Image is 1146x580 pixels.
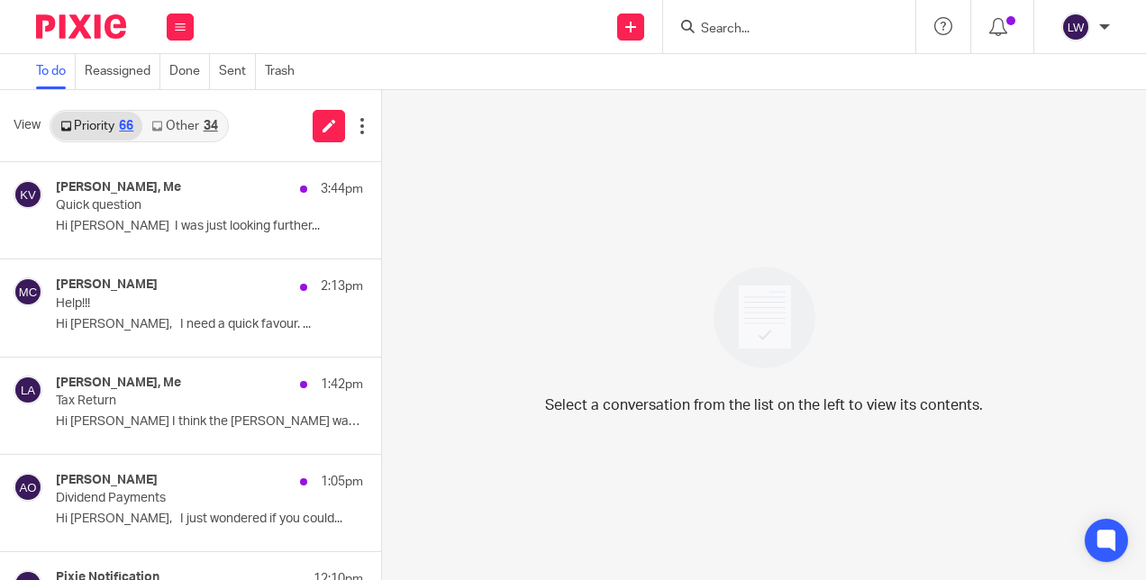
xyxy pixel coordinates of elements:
[321,473,363,491] p: 1:05pm
[699,22,861,38] input: Search
[51,112,142,140] a: Priority66
[56,473,158,488] h4: [PERSON_NAME]
[702,255,827,380] img: image
[169,54,210,89] a: Done
[56,414,363,430] p: Hi [PERSON_NAME] I think the [PERSON_NAME] was a tuxedo....
[545,394,983,416] p: Select a conversation from the list on the left to view its contents.
[56,296,302,312] p: Help!!!
[321,277,363,295] p: 2:13pm
[56,491,302,506] p: Dividend Payments
[56,219,363,234] p: Hi [PERSON_NAME] I was just looking further...
[56,180,181,195] h4: [PERSON_NAME], Me
[36,14,126,39] img: Pixie
[56,394,302,409] p: Tax Return
[321,180,363,198] p: 3:44pm
[1061,13,1090,41] img: svg%3E
[321,376,363,394] p: 1:42pm
[14,473,42,502] img: svg%3E
[14,116,41,135] span: View
[14,376,42,404] img: svg%3E
[56,376,181,391] h4: [PERSON_NAME], Me
[36,54,76,89] a: To do
[265,54,304,89] a: Trash
[85,54,160,89] a: Reassigned
[56,512,363,527] p: Hi [PERSON_NAME], I just wondered if you could...
[56,198,302,213] p: Quick question
[14,277,42,306] img: svg%3E
[119,120,133,132] div: 66
[56,317,363,332] p: Hi [PERSON_NAME], I need a quick favour. ...
[219,54,256,89] a: Sent
[204,120,218,132] div: 34
[14,180,42,209] img: svg%3E
[56,277,158,293] h4: [PERSON_NAME]
[142,112,226,140] a: Other34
